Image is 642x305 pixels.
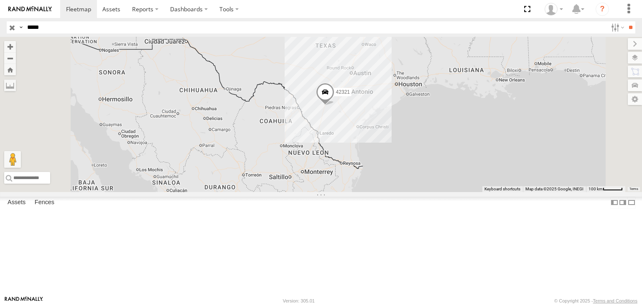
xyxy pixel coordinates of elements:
[610,197,619,209] label: Dock Summary Table to the Left
[4,52,16,64] button: Zoom out
[627,197,636,209] label: Hide Summary Table
[283,298,315,303] div: Version: 305.01
[5,297,43,305] a: Visit our Website
[8,6,52,12] img: rand-logo.svg
[4,41,16,52] button: Zoom in
[593,298,637,303] a: Terms and Conditions
[628,93,642,105] label: Map Settings
[596,3,609,16] i: ?
[608,21,626,33] label: Search Filter Options
[3,197,30,208] label: Assets
[484,186,520,192] button: Keyboard shortcuts
[31,197,59,208] label: Fences
[525,187,583,191] span: Map data ©2025 Google, INEGI
[542,3,566,15] div: Alfonso Garay
[336,89,350,95] span: 42321
[4,64,16,75] button: Zoom Home
[586,186,625,192] button: Map Scale: 100 km per 44 pixels
[619,197,627,209] label: Dock Summary Table to the Right
[629,187,638,191] a: Terms
[588,187,603,191] span: 100 km
[4,151,21,168] button: Drag Pegman onto the map to open Street View
[554,298,637,303] div: © Copyright 2025 -
[18,21,24,33] label: Search Query
[4,79,16,91] label: Measure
